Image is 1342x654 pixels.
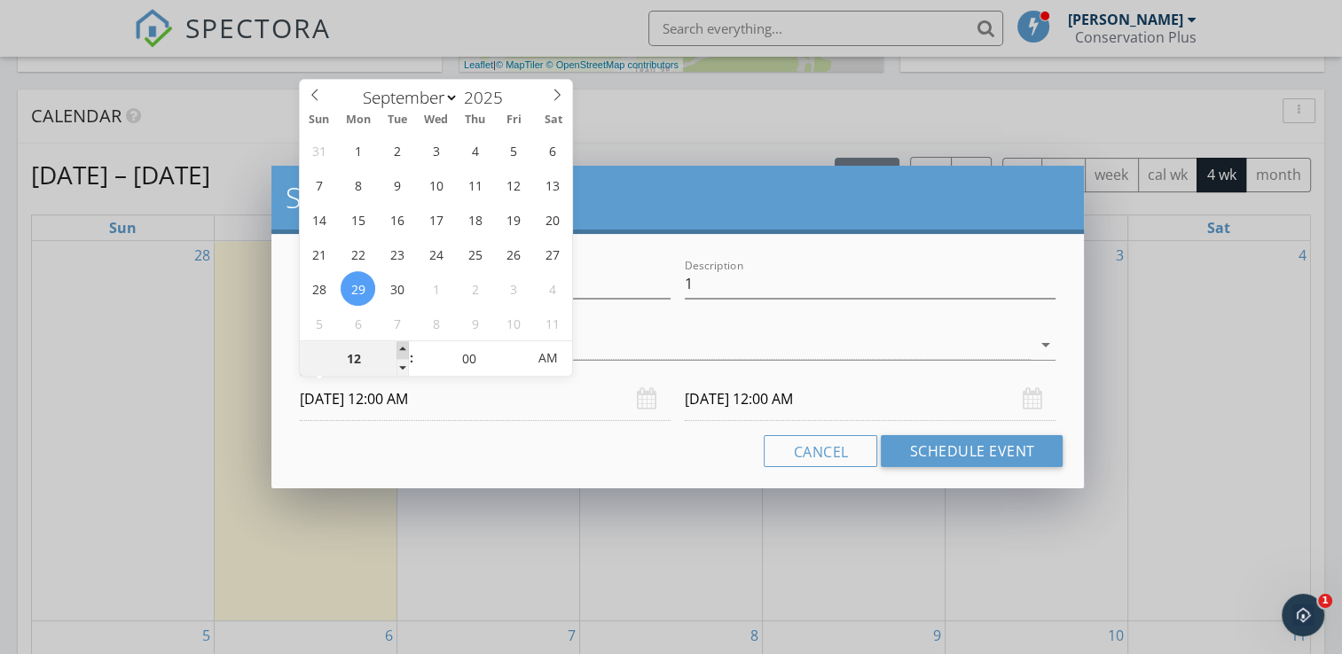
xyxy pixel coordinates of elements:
[536,133,570,167] span: September 6, 2025
[497,306,531,340] span: October 10, 2025
[495,114,534,126] span: Fri
[1034,334,1056,355] i: arrow_drop_down
[497,202,531,237] span: September 19, 2025
[458,306,492,340] span: October 9, 2025
[417,114,456,126] span: Wed
[881,435,1063,467] button: Schedule Event
[341,202,375,237] span: September 15, 2025
[378,114,417,126] span: Tue
[685,378,1056,421] input: Select date
[459,86,517,109] input: Year
[456,114,495,126] span: Thu
[497,271,531,306] span: October 3, 2025
[302,306,336,340] span: October 5, 2025
[339,114,378,126] span: Mon
[497,133,531,167] span: September 5, 2025
[536,237,570,271] span: September 27, 2025
[419,167,453,202] span: September 10, 2025
[536,306,570,340] span: October 11, 2025
[300,378,671,421] input: Select date
[302,167,336,202] span: September 7, 2025
[302,271,336,306] span: September 28, 2025
[458,237,492,271] span: September 25, 2025
[380,271,414,306] span: September 30, 2025
[497,237,531,271] span: September 26, 2025
[380,133,414,167] span: September 2, 2025
[458,202,492,237] span: September 18, 2025
[341,237,375,271] span: September 22, 2025
[409,340,414,376] span: :
[419,237,453,271] span: September 24, 2025
[536,271,570,306] span: October 4, 2025
[380,167,414,202] span: September 9, 2025
[536,167,570,202] span: September 13, 2025
[458,167,492,202] span: September 11, 2025
[341,271,375,306] span: September 29, 2025
[419,202,453,237] span: September 17, 2025
[419,271,453,306] span: October 1, 2025
[380,306,414,340] span: October 7, 2025
[1282,594,1324,636] iframe: Intercom live chat
[300,114,339,126] span: Sun
[536,202,570,237] span: September 20, 2025
[523,340,572,376] span: Click to toggle
[458,133,492,167] span: September 4, 2025
[764,435,877,467] button: Cancel
[341,133,375,167] span: September 1, 2025
[380,202,414,237] span: September 16, 2025
[419,133,453,167] span: September 3, 2025
[302,133,336,167] span: August 31, 2025
[419,306,453,340] span: October 8, 2025
[497,167,531,202] span: September 12, 2025
[341,306,375,340] span: October 6, 2025
[380,237,414,271] span: September 23, 2025
[534,114,573,126] span: Sat
[341,167,375,202] span: September 8, 2025
[458,271,492,306] span: October 2, 2025
[286,180,1071,215] h2: Schedule Event
[302,202,336,237] span: September 14, 2025
[1318,594,1332,608] span: 1
[302,237,336,271] span: September 21, 2025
